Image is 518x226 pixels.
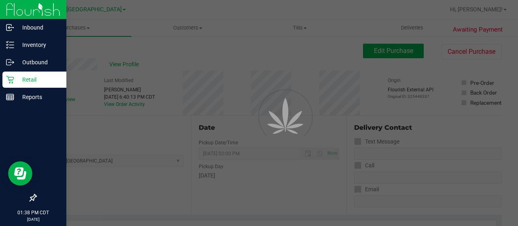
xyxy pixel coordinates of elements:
[6,41,14,49] inline-svg: Inventory
[6,93,14,101] inline-svg: Reports
[4,216,63,222] p: [DATE]
[6,23,14,32] inline-svg: Inbound
[14,40,63,50] p: Inventory
[14,75,63,84] p: Retail
[6,58,14,66] inline-svg: Outbound
[6,76,14,84] inline-svg: Retail
[4,209,63,216] p: 01:38 PM CDT
[8,161,32,186] iframe: Resource center
[14,92,63,102] p: Reports
[14,23,63,32] p: Inbound
[14,57,63,67] p: Outbound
